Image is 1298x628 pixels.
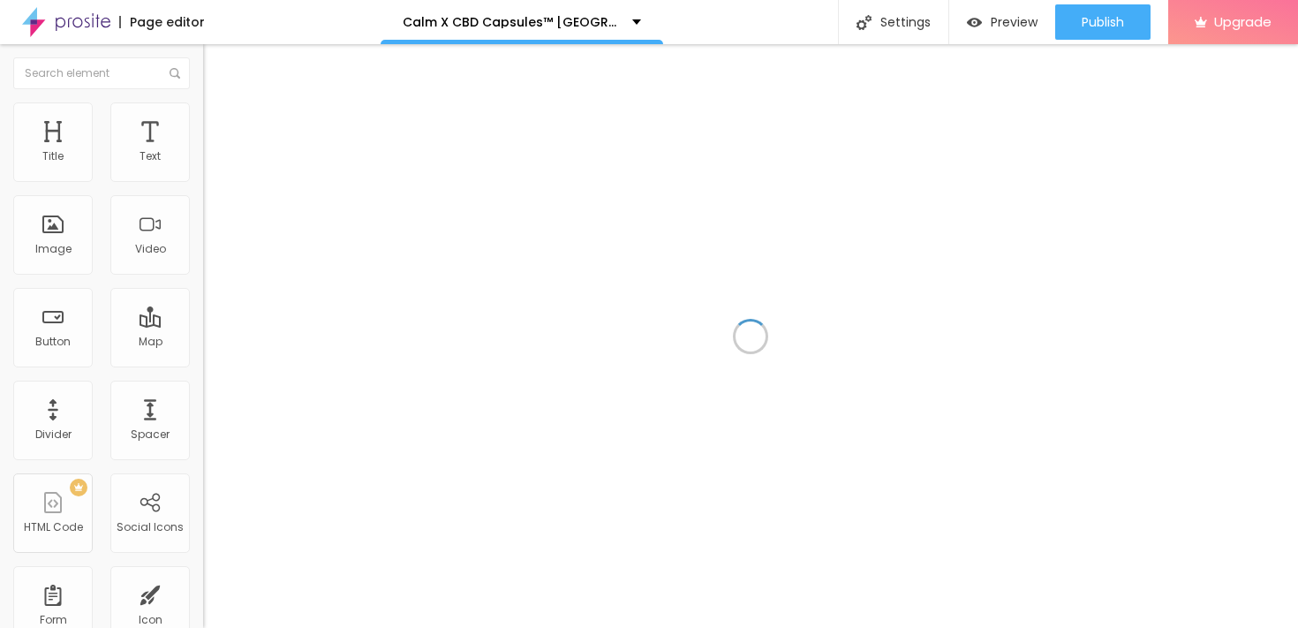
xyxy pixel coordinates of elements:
button: Publish [1055,4,1151,40]
div: Map [139,336,162,348]
p: Calm X CBD Capsules™ [GEOGRAPHIC_DATA] anmeldelse: Fordele, ingredienser og reelle brugerresultater [403,16,619,28]
div: Form [40,614,67,626]
span: Preview [991,15,1038,29]
div: Text [140,150,161,163]
img: Icone [170,68,180,79]
div: Page editor [119,16,205,28]
div: Social Icons [117,521,184,533]
input: Search element [13,57,190,89]
div: Title [42,150,64,163]
div: Image [35,243,72,255]
button: Preview [949,4,1055,40]
div: Video [135,243,166,255]
div: Spacer [131,428,170,441]
div: Button [35,336,71,348]
span: Upgrade [1214,14,1272,29]
div: HTML Code [24,521,83,533]
div: Divider [35,428,72,441]
img: view-1.svg [967,15,982,30]
span: Publish [1082,15,1124,29]
div: Icon [139,614,162,626]
img: Icone [857,15,872,30]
